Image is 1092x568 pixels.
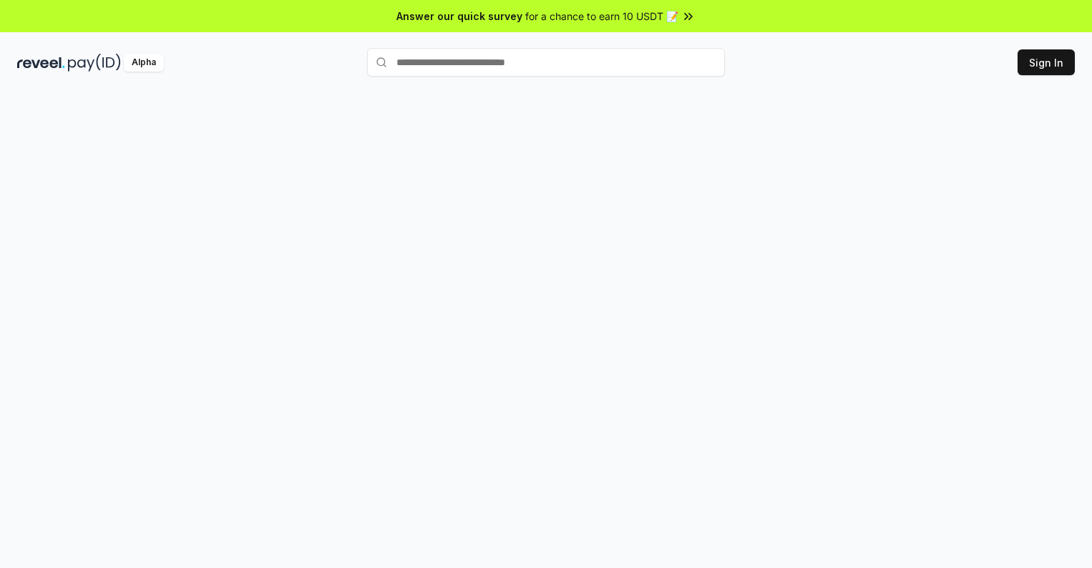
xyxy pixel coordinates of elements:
[124,54,164,72] div: Alpha
[17,54,65,72] img: reveel_dark
[396,9,522,24] span: Answer our quick survey
[68,54,121,72] img: pay_id
[1018,49,1075,75] button: Sign In
[525,9,678,24] span: for a chance to earn 10 USDT 📝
